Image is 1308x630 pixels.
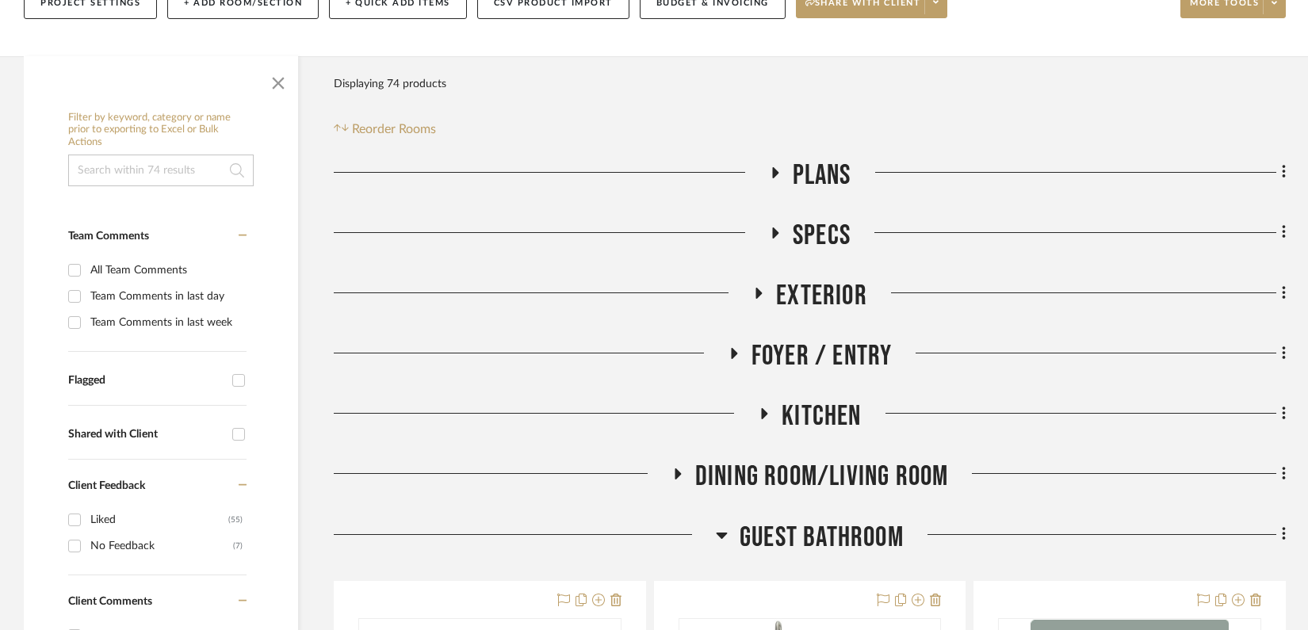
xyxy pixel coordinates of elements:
[68,428,224,441] div: Shared with Client
[233,533,243,559] div: (7)
[228,507,243,533] div: (55)
[90,258,243,283] div: All Team Comments
[782,399,861,433] span: Kitchen
[90,310,243,335] div: Team Comments in last week
[68,231,149,242] span: Team Comments
[68,112,254,149] h6: Filter by keyword, category or name prior to exporting to Excel or Bulk Actions
[68,374,224,388] div: Flagged
[752,339,893,373] span: Foyer / Entry
[695,460,949,494] span: Dining Room/Living Room
[334,120,436,139] button: Reorder Rooms
[68,155,254,186] input: Search within 74 results
[90,533,233,559] div: No Feedback
[90,284,243,309] div: Team Comments in last day
[68,480,145,491] span: Client Feedback
[776,279,867,313] span: Exterior
[68,596,152,607] span: Client Comments
[793,219,851,253] span: Specs
[90,507,228,533] div: Liked
[740,521,904,555] span: Guest Bathroom
[334,68,446,100] div: Displaying 74 products
[793,158,851,193] span: Plans
[352,120,436,139] span: Reorder Rooms
[262,64,294,96] button: Close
